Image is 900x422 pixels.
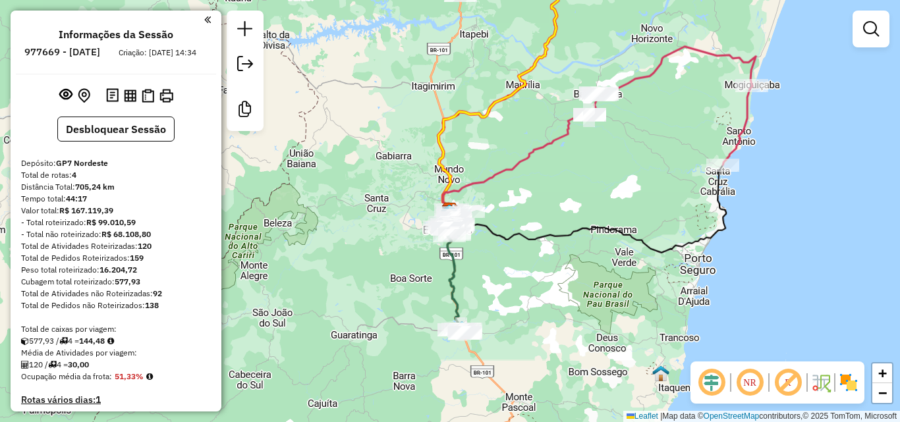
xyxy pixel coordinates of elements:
div: 577,93 / 4 = [21,335,211,347]
button: Logs desbloquear sessão [103,86,121,106]
h4: Informações da Sessão [59,28,173,41]
div: Depósito: [21,157,211,169]
h4: Clientes Priorizados NR: [21,411,211,422]
strong: 159 [130,253,144,263]
div: Criação: [DATE] 14:34 [113,47,202,59]
span: Ocupação média da frota: [21,371,112,381]
span: Exibir rótulo [772,367,804,398]
i: Cubagem total roteirizado [21,337,29,345]
img: Fluxo de ruas [810,372,831,393]
strong: R$ 68.108,80 [101,229,151,239]
strong: 16.204,72 [99,265,137,275]
div: Map data © contributors,© 2025 TomTom, Microsoft [623,411,900,422]
em: Média calculada utilizando a maior ocupação (%Peso ou %Cubagem) de cada rota da sessão. Rotas cro... [146,373,153,381]
a: Criar modelo [232,96,258,126]
div: Tempo total: [21,193,211,205]
div: - Total roteirizado: [21,217,211,228]
a: Zoom out [872,383,892,403]
i: Total de rotas [59,337,68,345]
strong: 30,00 [68,359,89,369]
strong: 51,33% [115,371,144,381]
div: Média de Atividades por viagem: [21,347,211,359]
div: Total de Atividades Roteirizadas: [21,240,211,252]
span: + [878,365,887,381]
strong: 705,24 km [75,182,115,192]
h4: Rotas vários dias: [21,394,211,406]
i: Meta Caixas/viagem: 1,00 Diferença: 143,48 [107,337,114,345]
img: Eunápolis [441,203,458,221]
strong: 144,48 [79,336,105,346]
h6: 977669 - [DATE] [24,46,100,58]
button: Visualizar Romaneio [139,86,157,105]
div: Distância Total: [21,181,211,193]
strong: R$ 99.010,59 [86,217,136,227]
a: Exibir filtros [858,16,884,42]
div: Peso total roteirizado: [21,264,211,276]
div: Total de rotas: [21,169,211,181]
a: Clique aqui para minimizar o painel [204,12,211,27]
div: Total de Pedidos Roteirizados: [21,252,211,264]
i: Total de rotas [48,361,57,369]
span: | [660,411,662,421]
a: Leaflet [627,411,658,421]
div: - Total não roteirizado: [21,228,211,240]
a: Exportar sessão [232,51,258,80]
strong: 0 [123,410,128,422]
img: Itaporanga [652,365,669,382]
button: Desbloquear Sessão [57,117,175,142]
button: Centralizar mapa no depósito ou ponto de apoio [75,86,93,106]
div: 120 / 4 = [21,359,211,371]
button: Exibir sessão original [57,85,75,106]
div: Total de caixas por viagem: [21,323,211,335]
strong: GP7 Nordeste [56,158,108,168]
div: Valor total: [21,205,211,217]
strong: 44:17 [66,194,87,203]
span: Ocultar NR [734,367,766,398]
strong: 4 [72,170,76,180]
img: Exibir/Ocultar setores [838,372,859,393]
img: Itabela [453,320,470,337]
strong: 120 [138,241,152,251]
div: Total de Atividades não Roteirizadas: [21,288,211,300]
strong: 138 [145,300,159,310]
span: − [878,384,887,401]
i: Total de Atividades [21,361,29,369]
button: Visualizar relatório de Roteirização [121,86,139,104]
a: Zoom in [872,363,892,383]
strong: 577,93 [115,277,140,286]
button: Imprimir Rotas [157,86,176,105]
img: GP7 Nordeste [441,202,459,219]
strong: 1 [96,394,101,406]
strong: R$ 167.119,39 [59,205,113,215]
a: OpenStreetMap [704,411,760,421]
div: Cubagem total roteirizado: [21,276,211,288]
a: Nova sessão e pesquisa [232,16,258,45]
div: Total de Pedidos não Roteirizados: [21,300,211,311]
strong: 92 [153,288,162,298]
span: Ocultar deslocamento [696,367,727,398]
